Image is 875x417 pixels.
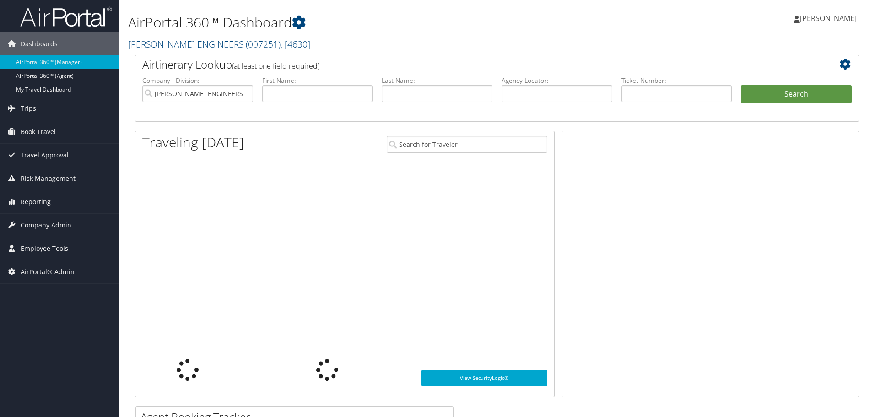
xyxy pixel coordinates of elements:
span: , [ 4630 ] [281,38,310,50]
h1: Traveling [DATE] [142,133,244,152]
img: airportal-logo.png [20,6,112,27]
a: [PERSON_NAME] ENGINEERS [128,38,310,50]
label: Last Name: [382,76,492,85]
label: First Name: [262,76,373,85]
a: View SecurityLogic® [421,370,547,386]
span: ( 007251 ) [246,38,281,50]
button: Search [741,85,852,103]
span: [PERSON_NAME] [800,13,857,23]
label: Company - Division: [142,76,253,85]
span: (at least one field required) [232,61,319,71]
label: Agency Locator: [502,76,612,85]
span: Travel Approval [21,144,69,167]
span: Book Travel [21,120,56,143]
h2: Airtinerary Lookup [142,57,791,72]
a: [PERSON_NAME] [794,5,866,32]
span: AirPortal® Admin [21,260,75,283]
span: Trips [21,97,36,120]
span: Dashboards [21,32,58,55]
input: Search for Traveler [387,136,547,153]
span: Employee Tools [21,237,68,260]
span: Company Admin [21,214,71,237]
h1: AirPortal 360™ Dashboard [128,13,620,32]
span: Risk Management [21,167,76,190]
span: Reporting [21,190,51,213]
label: Ticket Number: [621,76,732,85]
